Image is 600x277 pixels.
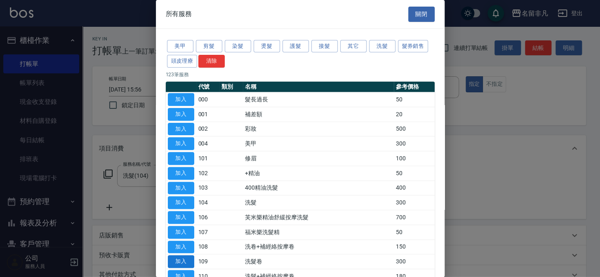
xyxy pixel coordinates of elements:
[394,122,435,136] td: 500
[196,210,220,225] td: 106
[168,211,194,224] button: 加入
[394,136,435,151] td: 300
[196,107,220,122] td: 001
[196,82,220,92] th: 代號
[168,241,194,254] button: 加入
[225,40,251,53] button: 染髮
[196,239,220,254] td: 108
[394,210,435,225] td: 700
[243,195,393,210] td: 洗髮
[243,225,393,239] td: 福米樂洗髮精
[394,92,435,107] td: 50
[254,40,280,53] button: 燙髮
[394,181,435,195] td: 400
[243,210,393,225] td: 芙米樂精油舒緩按摩洗髮
[168,152,194,165] button: 加入
[196,122,220,136] td: 002
[394,107,435,122] td: 20
[243,166,393,181] td: +精油
[243,151,393,166] td: 修眉
[198,55,225,68] button: 清除
[394,82,435,92] th: 參考價格
[196,151,220,166] td: 101
[243,239,393,254] td: 洗卷+補經絡按摩卷
[243,254,393,269] td: 洗髮卷
[369,40,395,53] button: 洗髮
[394,195,435,210] td: 300
[196,181,220,195] td: 103
[243,107,393,122] td: 補差額
[243,181,393,195] td: 400精油洗髮
[168,182,194,195] button: 加入
[394,225,435,239] td: 50
[394,239,435,254] td: 150
[167,55,198,68] button: 頭皮理療
[196,195,220,210] td: 104
[394,254,435,269] td: 300
[243,122,393,136] td: 彩妝
[196,40,222,53] button: 剪髮
[168,123,194,136] button: 加入
[168,108,194,121] button: 加入
[394,166,435,181] td: 50
[196,166,220,181] td: 102
[243,136,393,151] td: 美甲
[243,82,393,92] th: 名稱
[168,196,194,209] button: 加入
[196,225,220,239] td: 107
[196,136,220,151] td: 004
[166,10,192,18] span: 所有服務
[243,92,393,107] td: 髮長過長
[311,40,338,53] button: 接髮
[168,226,194,239] button: 加入
[168,255,194,268] button: 加入
[398,40,428,53] button: 髮券銷售
[394,151,435,166] td: 100
[168,93,194,106] button: 加入
[166,71,435,78] p: 123 筆服務
[196,254,220,269] td: 109
[168,167,194,180] button: 加入
[219,82,243,92] th: 類別
[196,92,220,107] td: 000
[168,137,194,150] button: 加入
[282,40,309,53] button: 護髮
[340,40,367,53] button: 其它
[167,40,193,53] button: 美甲
[408,7,435,22] button: 關閉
